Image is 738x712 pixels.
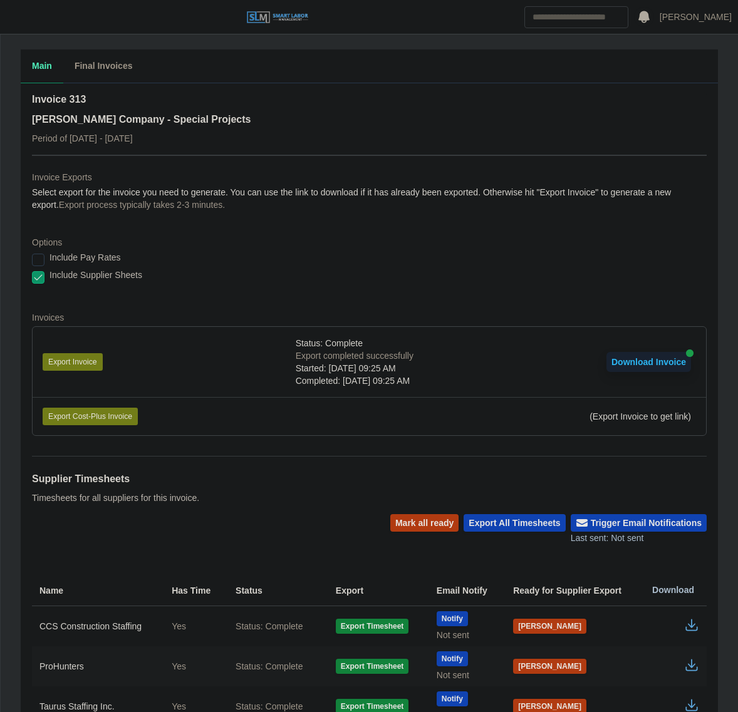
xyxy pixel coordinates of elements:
[32,646,162,686] td: ProHunters
[571,514,707,532] button: Trigger Email Notifications
[32,186,707,211] dd: Select export for the invoice you need to generate. You can use the link to download if it has al...
[49,251,121,264] label: Include Pay Rates
[246,11,309,24] img: SLM Logo
[63,49,144,83] button: Final Invoices
[427,575,503,606] th: Email Notify
[296,374,413,387] div: Completed: [DATE] 09:25 AM
[606,352,691,372] button: Download Invoice
[32,472,199,487] h1: Supplier Timesheets
[571,532,707,545] div: Last sent: Not sent
[464,514,565,532] button: Export All Timesheets
[590,411,691,421] span: (Export Invoice to get link)
[162,575,226,606] th: Has Time
[437,651,468,666] button: Notify
[49,269,142,281] label: Include Supplier Sheets
[437,691,468,706] button: Notify
[236,660,303,673] span: Status: Complete
[606,357,691,367] a: Download Invoice
[162,646,226,686] td: Yes
[437,629,493,641] div: Not sent
[32,171,707,183] dt: Invoice Exports
[660,11,732,24] a: [PERSON_NAME]
[226,575,326,606] th: Status
[326,575,427,606] th: Export
[513,659,586,674] button: [PERSON_NAME]
[642,575,707,606] th: Download
[336,619,408,634] button: Export Timesheet
[43,353,103,371] button: Export Invoice
[32,236,707,249] dt: Options
[513,619,586,634] button: [PERSON_NAME]
[59,200,225,210] span: Export process typically takes 2-3 minutes.
[32,92,251,107] h2: Invoice 313
[32,132,251,145] p: Period of [DATE] - [DATE]
[296,362,413,374] div: Started: [DATE] 09:25 AM
[296,349,413,362] div: Export completed successfully
[43,408,138,425] button: Export Cost-Plus Invoice
[32,606,162,647] td: CCS Construction Staffing
[390,514,459,532] button: Mark all ready
[32,311,707,324] dt: Invoices
[32,492,199,504] p: Timesheets for all suppliers for this invoice.
[437,611,468,626] button: Notify
[437,669,493,681] div: Not sent
[524,6,628,28] input: Search
[162,606,226,647] td: Yes
[21,49,63,83] button: Main
[32,112,251,127] h3: [PERSON_NAME] Company - Special Projects
[503,575,642,606] th: Ready for Supplier Export
[336,659,408,674] button: Export Timesheet
[236,620,303,632] span: Status: Complete
[296,337,363,349] span: Status: Complete
[32,575,162,606] th: Name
